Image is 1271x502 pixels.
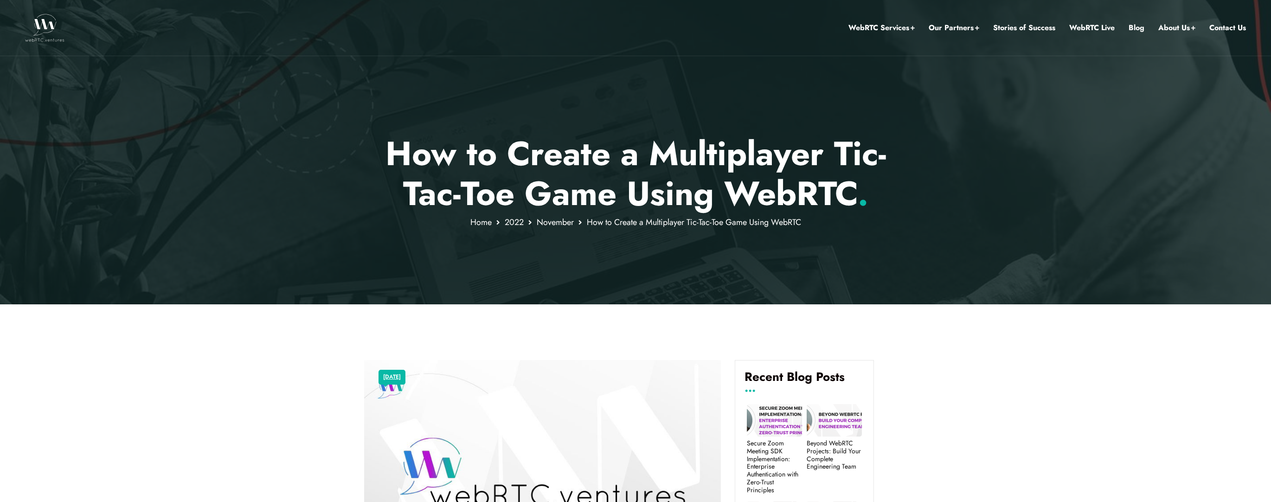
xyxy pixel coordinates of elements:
img: WebRTC.ventures [25,14,64,42]
h4: Recent Blog Posts [745,370,864,391]
a: Home [470,216,492,228]
a: Stories of Success [993,22,1055,34]
a: Secure Zoom Meeting SDK Implementation: Enterprise Authentication with Zero-Trust Principles [747,439,802,494]
a: Contact Us [1209,22,1246,34]
span: How to Create a Multiplayer Tic-Tac-Toe Game Using WebRTC [587,216,801,228]
a: [DATE] [383,371,401,383]
a: WebRTC Services [848,22,915,34]
a: Our Partners [929,22,979,34]
span: . [858,169,868,218]
a: 2022 [505,216,524,228]
a: WebRTC Live [1069,22,1115,34]
a: Beyond WebRTC Projects: Build Your Complete Engineering Team [807,439,862,470]
a: About Us [1158,22,1195,34]
a: Blog [1129,22,1144,34]
a: November [537,216,574,228]
p: How to Create a Multiplayer Tic-Tac-Toe Game Using WebRTC [364,134,907,214]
